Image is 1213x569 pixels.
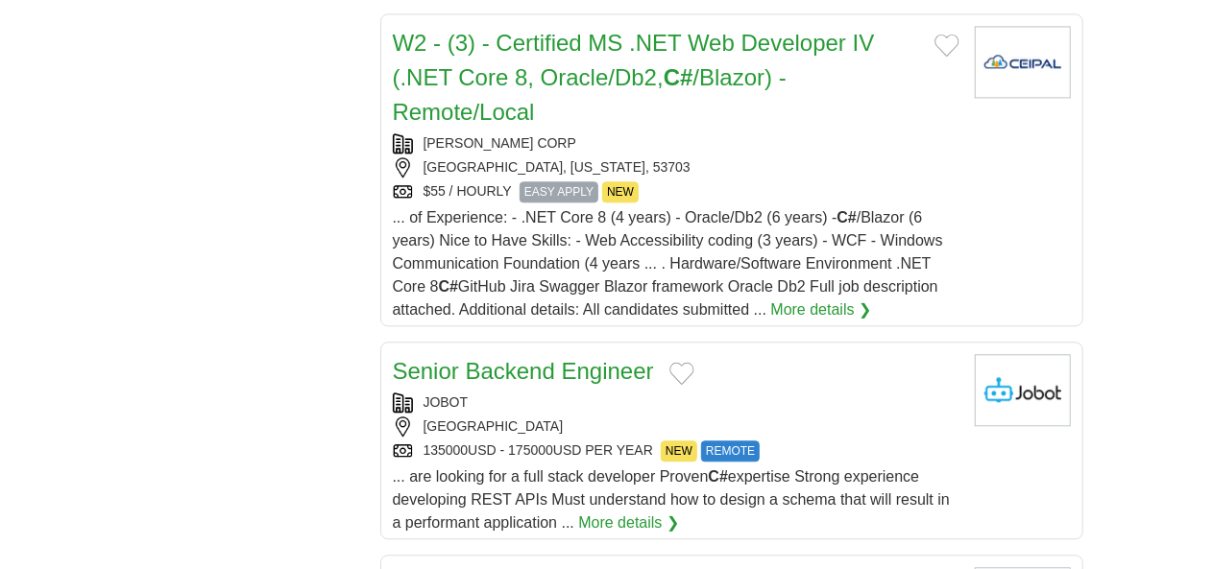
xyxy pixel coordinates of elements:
strong: C# [439,278,458,295]
img: Company logo [975,26,1071,98]
a: Senior Backend Engineer [393,358,654,384]
a: JOBOT [424,394,469,410]
span: ... of Experience: - .NET Core 8 (4 years) - Oracle/Db2 (6 years) - /Blazor (6 years) Nice to Hav... [393,209,943,318]
div: [GEOGRAPHIC_DATA], [US_STATE], 53703 [393,157,959,178]
strong: C# [664,64,693,90]
strong: C# [837,209,856,225]
span: NEW [602,181,639,202]
button: Add to favorite jobs [934,34,959,57]
span: ... are looking for a full stack developer Proven expertise Strong experience developing REST API... [393,468,950,531]
a: More details ❯ [578,511,679,534]
button: Add to favorite jobs [669,362,694,385]
a: More details ❯ [771,298,872,321]
strong: C# [709,468,728,485]
div: [PERSON_NAME] CORP [393,133,959,154]
div: $55 / HOURLY [393,181,959,202]
div: 135000USD - 175000USD PER YEAR [393,440,959,462]
div: [GEOGRAPHIC_DATA] [393,416,959,437]
span: NEW [661,440,697,462]
span: REMOTE [701,440,760,462]
img: Jobot logo [975,354,1071,426]
span: EASY APPLY [520,181,598,202]
a: W2 - (3) - Certified MS .NET Web Developer IV (.NET Core 8, Oracle/Db2,C#/Blazor) - Remote/Local [393,30,875,125]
